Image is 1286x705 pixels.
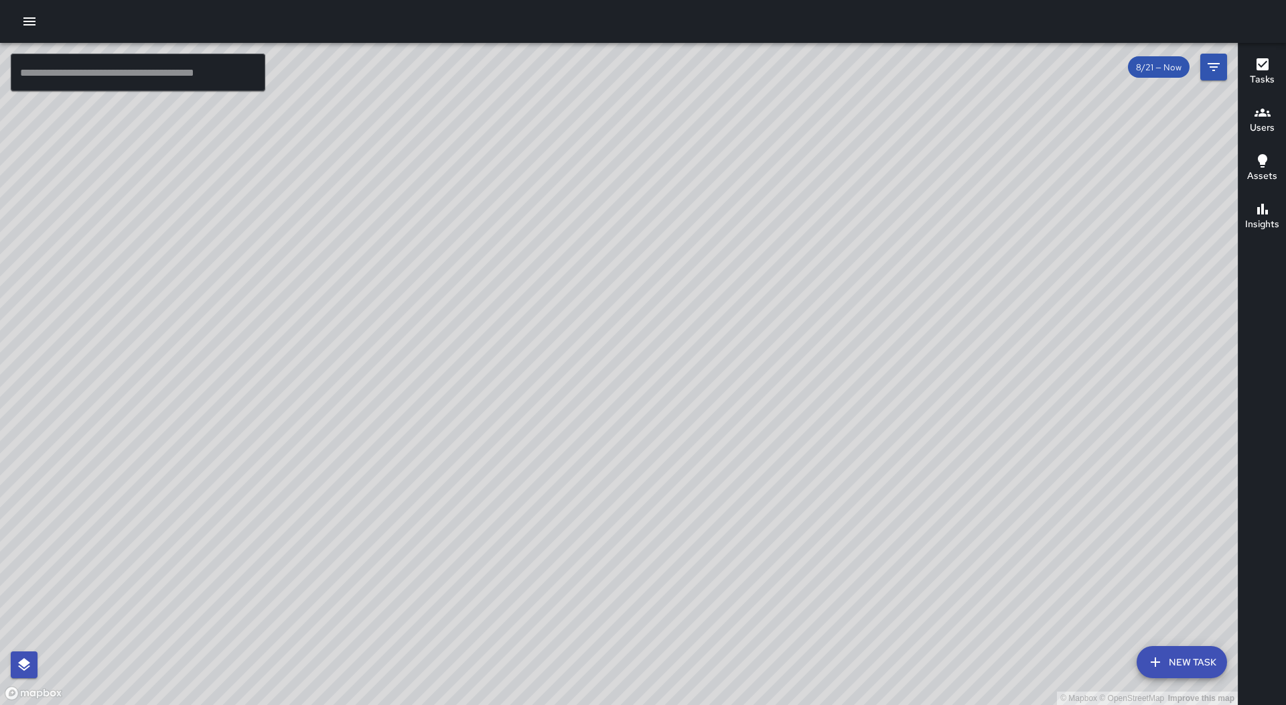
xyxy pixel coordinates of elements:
button: Assets [1238,145,1286,193]
button: New Task [1137,646,1227,678]
h6: Users [1250,121,1275,135]
span: 8/21 — Now [1128,62,1190,73]
h6: Insights [1245,217,1279,232]
button: Insights [1238,193,1286,241]
button: Users [1238,97,1286,145]
h6: Assets [1247,169,1277,184]
button: Tasks [1238,48,1286,97]
h6: Tasks [1250,72,1275,87]
button: Filters [1200,54,1227,80]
